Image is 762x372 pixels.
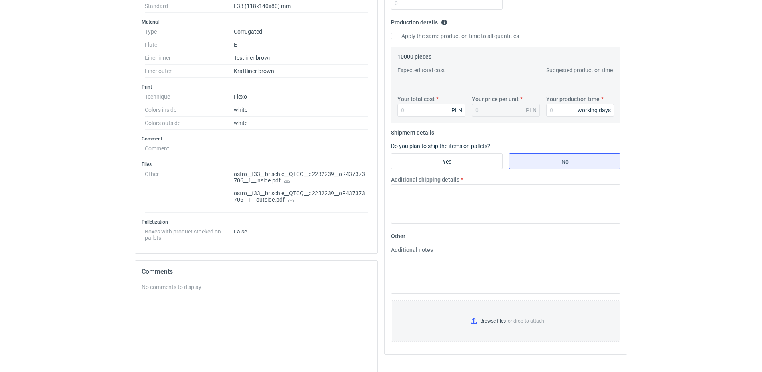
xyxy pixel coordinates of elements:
dd: E [234,38,368,51]
input: 0 [546,104,614,117]
label: Yes [391,153,503,169]
h3: Material [142,19,371,25]
dt: Technique [145,90,234,103]
p: ostro__f33__brischle__QTCQ__d2232239__oR437373706__1__outside.pdf [234,190,368,204]
dd: Kraftliner brown [234,65,368,78]
h2: Comments [142,267,371,277]
label: Additional notes [391,246,433,254]
legend: Production details [391,16,447,26]
label: or drop to attach [391,301,620,341]
dd: Flexo [234,90,368,103]
label: Your production time [546,95,600,103]
dt: Colors outside [145,117,234,130]
label: Suggested production time [546,66,613,74]
dt: Other [145,168,234,213]
legend: 10000 pieces [397,50,431,60]
dt: Flute [145,38,234,51]
label: Additional shipping details [391,176,459,184]
div: PLN [451,106,462,114]
label: Your total cost [397,95,435,103]
div: PLN [526,106,537,114]
h3: Comment [142,136,371,142]
dt: Liner inner [145,51,234,65]
h3: Palletization [142,219,371,225]
dt: Liner outer [145,65,234,78]
legend: Other [391,230,405,239]
dt: Type [145,25,234,38]
label: Do you plan to ship the items on pallets? [391,143,490,149]
p: ostro__f33__brischle__QTCQ__d2232239__oR437373706__1__inside.pdf [234,171,368,184]
label: Your price per unit [472,95,519,103]
dd: Corrugated [234,25,368,38]
label: Apply the same production time to all quantities [391,32,519,40]
dt: Boxes with product stacked on pallets [145,225,234,241]
label: No [509,153,620,169]
dd: white [234,117,368,130]
p: - [397,75,465,83]
dd: Testliner brown [234,51,368,65]
dt: Colors inside [145,103,234,117]
div: No comments to display [142,283,371,291]
div: working days [578,106,611,114]
label: Expected total cost [397,66,445,74]
h3: Print [142,84,371,90]
h3: Files [142,161,371,168]
p: - [546,75,614,83]
dt: Comment [145,142,234,155]
dd: False [234,225,368,241]
dd: white [234,103,368,117]
input: 0 [397,104,465,117]
legend: Shipment details [391,126,434,136]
